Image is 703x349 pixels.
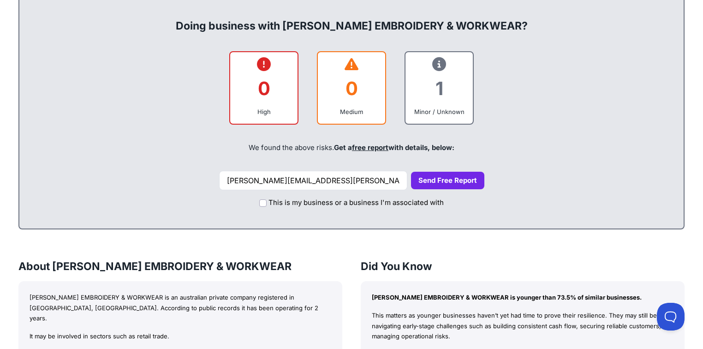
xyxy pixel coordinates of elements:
div: High [238,107,290,116]
p: [PERSON_NAME] EMBROIDERY & WORKWEAR is younger than 73.5% of similar businesses. [372,292,673,303]
input: Your email address [219,171,407,190]
p: [PERSON_NAME] EMBROIDERY & WORKWEAR is an australian private company registered in [GEOGRAPHIC_DA... [30,292,331,324]
div: We found the above risks. [29,132,674,163]
button: Send Free Report [411,172,484,190]
div: 0 [238,70,290,107]
div: Minor / Unknown [413,107,465,116]
div: Medium [325,107,378,116]
label: This is my business or a business I'm associated with [268,198,444,208]
h3: About [PERSON_NAME] EMBROIDERY & WORKWEAR [18,259,342,274]
p: This matters as younger businesses haven’t yet had time to prove their resilience. They may still... [372,310,673,342]
div: 0 [325,70,378,107]
div: Doing business with [PERSON_NAME] EMBROIDERY & WORKWEAR? [29,4,674,33]
span: Get a with details, below: [334,143,454,152]
h3: Did You Know [361,259,685,274]
iframe: Toggle Customer Support [657,303,685,331]
a: free report [352,143,388,152]
p: It may be involved in sectors such as retail trade. [30,331,331,342]
div: 1 [413,70,465,107]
